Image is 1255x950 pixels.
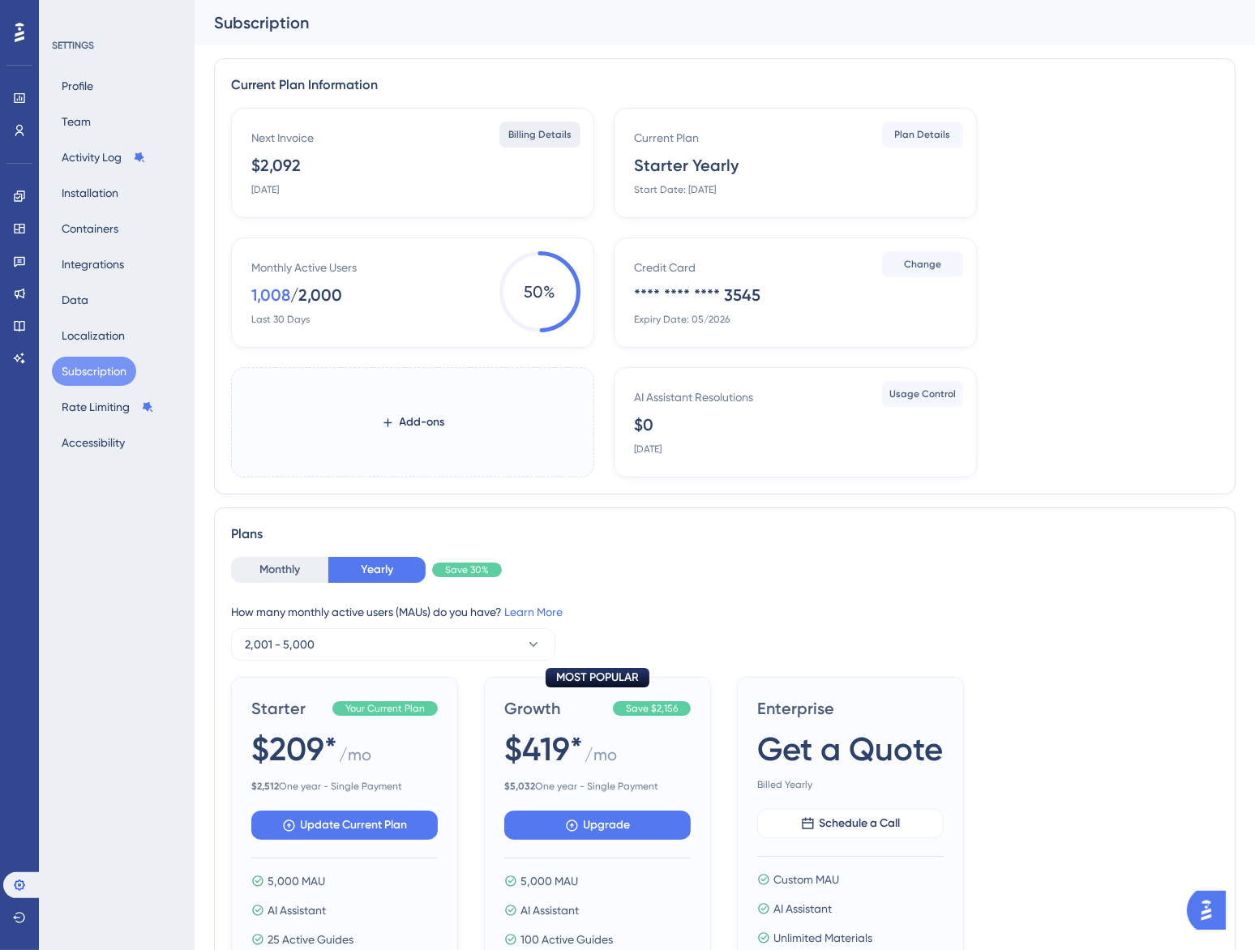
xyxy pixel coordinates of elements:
button: Plan Details [882,122,963,148]
button: Team [52,107,101,136]
div: Last 30 Days [251,313,310,326]
button: Add-ons [355,408,471,437]
span: AI Assistant [773,899,832,918]
button: Update Current Plan [251,811,438,840]
div: $2,092 [251,154,301,177]
button: Yearly [328,557,426,583]
button: Localization [52,321,135,350]
span: One year - Single Payment [251,780,438,793]
span: Growth [504,697,606,720]
span: 5,000 MAU [268,871,325,891]
div: Current Plan Information [231,75,1219,95]
span: Save 30% [445,563,489,576]
span: One year - Single Payment [504,780,691,793]
div: [DATE] [634,443,662,456]
span: $419* [504,726,583,772]
button: Integrations [52,250,134,279]
div: AI Assistant Resolutions [634,387,753,407]
button: Rate Limiting [52,392,164,422]
span: 25 Active Guides [268,930,353,949]
span: Billing Details [508,128,572,141]
span: Unlimited Materials [773,928,872,948]
div: Current Plan [634,128,699,148]
div: Next Invoice [251,128,314,148]
div: Expiry Date: 05/2026 [634,313,730,326]
div: / 2,000 [290,284,342,306]
span: Enterprise [757,697,944,720]
span: AI Assistant [520,901,579,920]
div: Monthly Active Users [251,258,357,277]
span: Get a Quote [757,726,943,772]
span: Starter [251,697,326,720]
button: Activity Log [52,143,156,172]
div: How many monthly active users (MAUs) do you have? [231,602,1219,622]
span: AI Assistant [268,901,326,920]
div: SETTINGS [52,39,183,52]
span: Custom MAU [773,870,839,889]
button: Subscription [52,357,136,386]
span: Change [904,258,941,271]
div: Start Date: [DATE] [634,183,716,196]
span: Save $2,156 [626,702,678,715]
span: $209* [251,726,337,772]
button: Billing Details [499,122,580,148]
div: Subscription [214,11,1195,34]
button: Upgrade [504,811,691,840]
b: $ 5,032 [504,781,535,792]
span: Schedule a Call [820,814,901,833]
button: 2,001 - 5,000 [231,628,555,661]
span: 5,000 MAU [520,871,578,891]
button: Data [52,285,98,315]
div: $0 [634,413,653,436]
div: Starter Yearly [634,154,739,177]
span: Upgrade [584,815,631,835]
div: MOST POPULAR [546,668,649,687]
span: / mo [585,743,617,773]
div: Plans [231,524,1219,544]
b: $ 2,512 [251,781,279,792]
span: / mo [339,743,371,773]
span: Update Current Plan [301,815,408,835]
span: 100 Active Guides [520,930,613,949]
div: 1,008 [251,284,290,306]
a: Learn More [504,606,563,618]
span: Your Current Plan [345,702,425,715]
iframe: UserGuiding AI Assistant Launcher [1187,886,1236,935]
button: Installation [52,178,128,208]
span: 2,001 - 5,000 [245,635,315,654]
div: [DATE] [251,183,279,196]
span: Add-ons [400,413,445,432]
button: Containers [52,214,128,243]
button: Profile [52,71,103,101]
span: 50 % [499,251,580,332]
button: Change [882,251,963,277]
button: Schedule a Call [757,809,944,838]
span: Usage Control [889,387,956,400]
div: Credit Card [634,258,696,277]
button: Accessibility [52,428,135,457]
span: Billed Yearly [757,778,944,791]
button: Monthly [231,557,328,583]
button: Usage Control [882,381,963,407]
span: Plan Details [895,128,951,141]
